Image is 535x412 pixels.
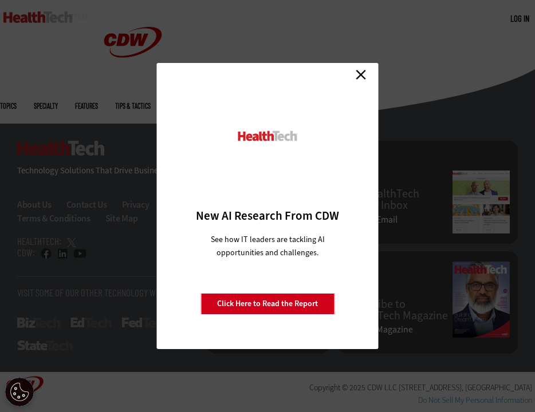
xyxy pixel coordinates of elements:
button: Open Preferences [5,378,34,406]
div: Cookie Settings [5,378,34,406]
a: Close [352,66,369,83]
h3: New AI Research From CDW [177,208,359,224]
img: HealthTech_0.png [237,130,299,142]
a: Click Here to Read the Report [200,293,335,315]
p: See how IT leaders are tackling AI opportunities and challenges. [197,233,339,259]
